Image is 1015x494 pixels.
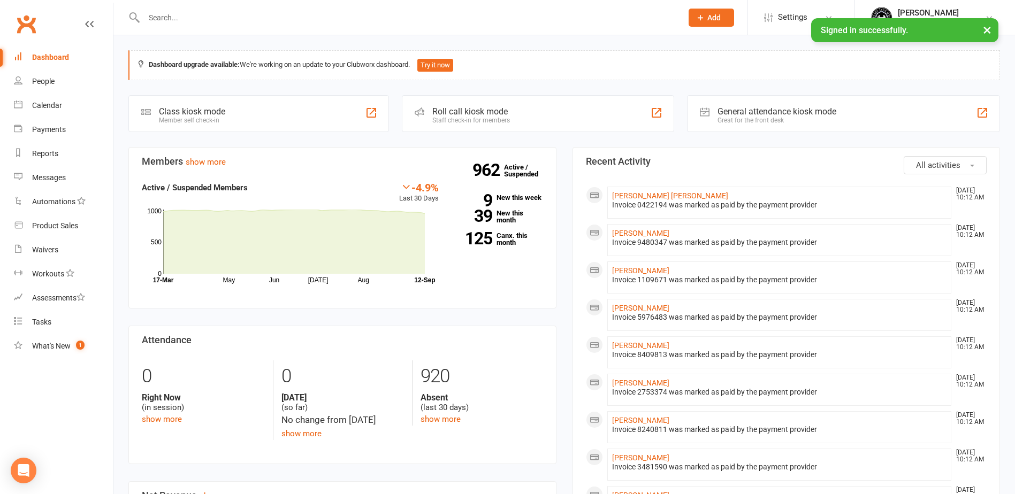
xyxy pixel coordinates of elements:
a: show more [281,429,322,438]
a: Dashboard [14,45,113,70]
div: Invoice 1109671 was marked as paid by the payment provider [612,275,947,284]
div: What's New [32,342,71,350]
strong: 39 [455,208,492,224]
strong: Active / Suspended Members [142,183,248,192]
div: Invoice 2753374 was marked as paid by the payment provider [612,388,947,397]
div: Roll call kiosk mode [432,106,510,117]
h3: Members [142,156,543,167]
span: 1 [76,341,85,350]
a: [PERSON_NAME] [612,266,669,275]
a: [PERSON_NAME] [PERSON_NAME] [612,191,728,200]
div: Member self check-in [159,117,225,124]
div: (so far) [281,392,404,413]
a: People [14,70,113,94]
strong: 962 [472,162,504,178]
a: [PERSON_NAME] [612,453,669,462]
h3: Recent Activity [586,156,987,167]
time: [DATE] 10:12 AM [951,225,986,238]
a: 9New this week [455,194,543,201]
div: Open Intercom Messenger [11,458,36,483]
a: [PERSON_NAME] [612,416,669,424]
div: -4.9% [399,181,439,193]
a: Payments [14,118,113,142]
time: [DATE] 10:12 AM [951,449,986,463]
a: show more [142,414,182,424]
a: 125Canx. this month [455,232,543,246]
a: Product Sales [14,214,113,238]
time: [DATE] 10:12 AM [951,412,986,426]
time: [DATE] 10:12 AM [951,299,986,313]
div: Payments [32,125,66,134]
button: Try it now [417,59,453,72]
div: Black Iron Gym [898,18,959,27]
a: show more [186,157,226,167]
div: Great for the front desk [718,117,836,124]
a: 962Active / Suspended [504,156,551,186]
div: [PERSON_NAME] [898,8,959,18]
div: Calendar [32,101,62,110]
h3: Attendance [142,335,543,345]
span: Add [707,13,721,22]
div: Workouts [32,269,64,278]
button: Add [689,9,734,27]
time: [DATE] 10:12 AM [951,187,986,201]
a: Reports [14,142,113,166]
div: Assessments [32,294,85,302]
strong: Absent [421,392,543,403]
a: show more [421,414,461,424]
strong: [DATE] [281,392,404,403]
div: Product Sales [32,221,78,230]
a: 39New this month [455,210,543,223]
div: We're working on an update to your Clubworx dashboard. [128,50,1000,80]
div: People [32,77,55,86]
a: Workouts [14,262,113,286]
a: [PERSON_NAME] [612,341,669,350]
div: Automations [32,197,75,206]
a: [PERSON_NAME] [612,229,669,237]
div: General attendance kiosk mode [718,106,836,117]
div: 0 [281,360,404,392]
span: All activities [916,160,960,170]
span: Signed in successfully. [821,25,908,35]
div: Invoice 8240811 was marked as paid by the payment provider [612,425,947,434]
span: Settings [778,5,807,29]
div: Invoice 8409813 was marked as paid by the payment provider [612,350,947,359]
time: [DATE] 10:12 AM [951,337,986,351]
div: Messages [32,173,66,182]
a: [PERSON_NAME] [612,304,669,312]
div: Invoice 0422194 was marked as paid by the payment provider [612,200,947,210]
strong: Right Now [142,392,265,403]
div: Reports [32,149,58,158]
div: Last 30 Days [399,181,439,204]
a: [PERSON_NAME] [612,379,669,387]
strong: 125 [455,230,492,246]
a: Assessments [14,286,113,310]
div: Invoice 3481590 was marked as paid by the payment provider [612,462,947,472]
div: Dashboard [32,53,69,61]
a: What's New1 [14,334,113,358]
strong: 9 [455,192,492,209]
div: Staff check-in for members [432,117,510,124]
div: 0 [142,360,265,392]
strong: Dashboard upgrade available: [149,60,240,68]
div: 920 [421,360,543,392]
a: Clubworx [13,11,40,37]
a: Messages [14,166,113,190]
div: Class kiosk mode [159,106,225,117]
a: Automations [14,190,113,214]
a: Waivers [14,238,113,262]
div: Waivers [32,245,58,254]
a: Tasks [14,310,113,334]
time: [DATE] 10:12 AM [951,262,986,276]
div: (last 30 days) [421,392,543,413]
div: Tasks [32,318,51,326]
div: (in session) [142,392,265,413]
button: × [978,18,997,41]
input: Search... [141,10,675,25]
div: Invoice 9480347 was marked as paid by the payment provider [612,238,947,247]
div: Invoice 5976483 was marked as paid by the payment provider [612,313,947,322]
button: All activities [904,156,987,174]
div: No change from [DATE] [281,413,404,427]
a: Calendar [14,94,113,118]
img: thumb_image1623296242.png [871,7,892,28]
